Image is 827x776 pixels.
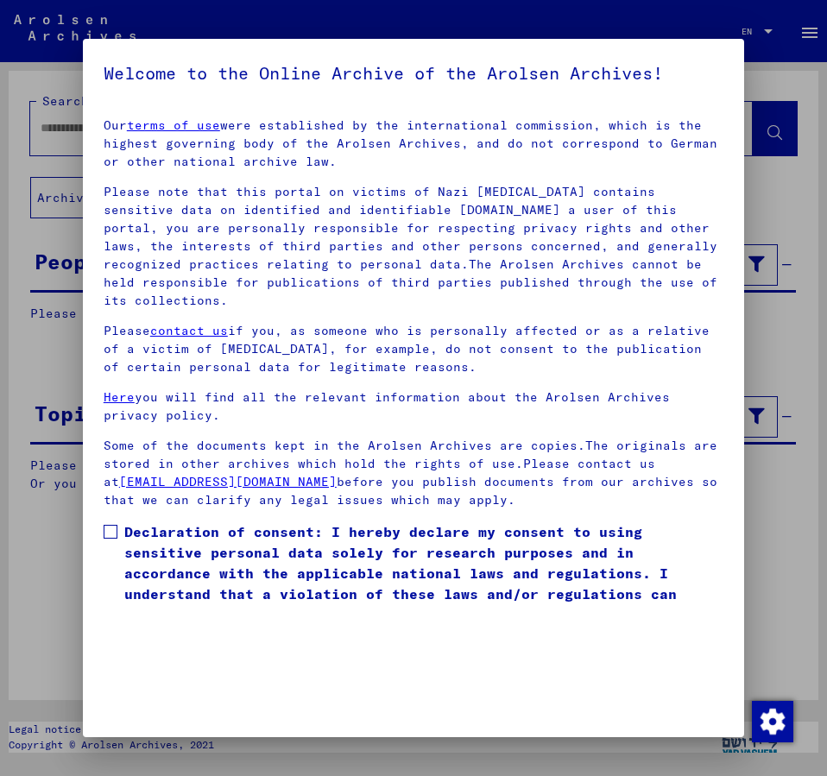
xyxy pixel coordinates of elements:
a: Here [104,389,135,405]
a: contact us [150,323,228,338]
h5: Welcome to the Online Archive of the Arolsen Archives! [104,60,723,87]
div: Change consent [751,700,792,741]
a: terms of use [127,117,220,133]
p: Our were established by the international commission, which is the highest governing body of the ... [104,117,723,171]
img: Change consent [752,701,793,742]
a: [EMAIL_ADDRESS][DOMAIN_NAME] [119,474,337,489]
p: Please note that this portal on victims of Nazi [MEDICAL_DATA] contains sensitive data on identif... [104,183,723,310]
p: you will find all the relevant information about the Arolsen Archives privacy policy. [104,388,723,425]
p: Some of the documents kept in the Arolsen Archives are copies.The originals are stored in other a... [104,437,723,509]
span: Declaration of consent: I hereby declare my consent to using sensitive personal data solely for r... [124,521,723,625]
p: Please if you, as someone who is personally affected or as a relative of a victim of [MEDICAL_DAT... [104,322,723,376]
